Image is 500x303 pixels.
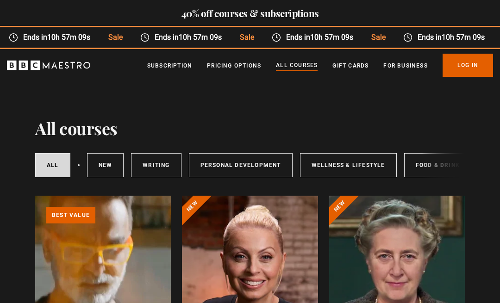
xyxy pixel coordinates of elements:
p: Best value [46,207,95,223]
span: Sale [229,32,261,43]
a: Wellness & Lifestyle [300,153,397,177]
time: 10h 57m 09s [440,33,483,42]
a: Pricing Options [207,61,261,70]
nav: Primary [147,54,493,77]
a: Food & Drink [404,153,471,177]
span: Ends in [16,32,97,43]
a: Writing [131,153,181,177]
time: 10h 57m 09s [308,33,351,42]
a: Log In [443,54,493,77]
a: Gift Cards [332,61,369,70]
span: Ends in [148,32,229,43]
time: 10h 57m 09s [177,33,220,42]
span: Ends in [279,32,360,43]
h1: All courses [35,118,118,138]
a: Subscription [147,61,192,70]
span: Ends in [411,32,492,43]
a: All [35,153,70,177]
time: 10h 57m 09s [46,33,89,42]
a: All Courses [276,61,318,71]
a: New [87,153,124,177]
span: Sale [98,32,130,43]
a: For business [383,61,427,70]
a: Personal Development [189,153,293,177]
svg: BBC Maestro [7,58,90,72]
span: Sale [361,32,393,43]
